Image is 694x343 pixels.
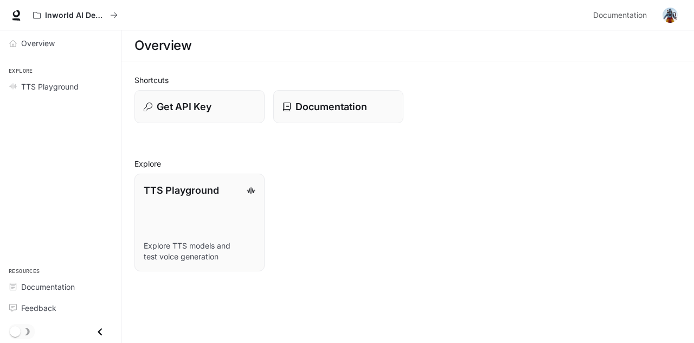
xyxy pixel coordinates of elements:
h2: Shortcuts [134,74,681,86]
h1: Overview [134,35,191,56]
a: Documentation [4,277,117,296]
a: TTS Playground [4,77,117,96]
button: All workspaces [28,4,123,26]
span: Documentation [21,281,75,293]
img: User avatar [663,8,678,23]
button: User avatar [659,4,681,26]
a: Feedback [4,298,117,317]
p: Get API Key [157,99,211,114]
span: Dark mode toggle [10,325,21,337]
p: Explore TTS models and test voice generation [144,240,255,262]
a: Overview [4,34,117,53]
h2: Explore [134,158,681,169]
a: Documentation [273,90,403,123]
p: Documentation [295,99,367,114]
span: Feedback [21,302,56,314]
button: Get API Key [134,90,265,123]
a: Documentation [589,4,655,26]
button: Close drawer [88,321,112,343]
p: TTS Playground [144,183,219,198]
p: Inworld AI Demos [45,11,106,20]
a: TTS PlaygroundExplore TTS models and test voice generation [134,174,265,271]
span: TTS Playground [21,81,79,92]
span: Overview [21,37,55,49]
span: Documentation [593,9,647,22]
